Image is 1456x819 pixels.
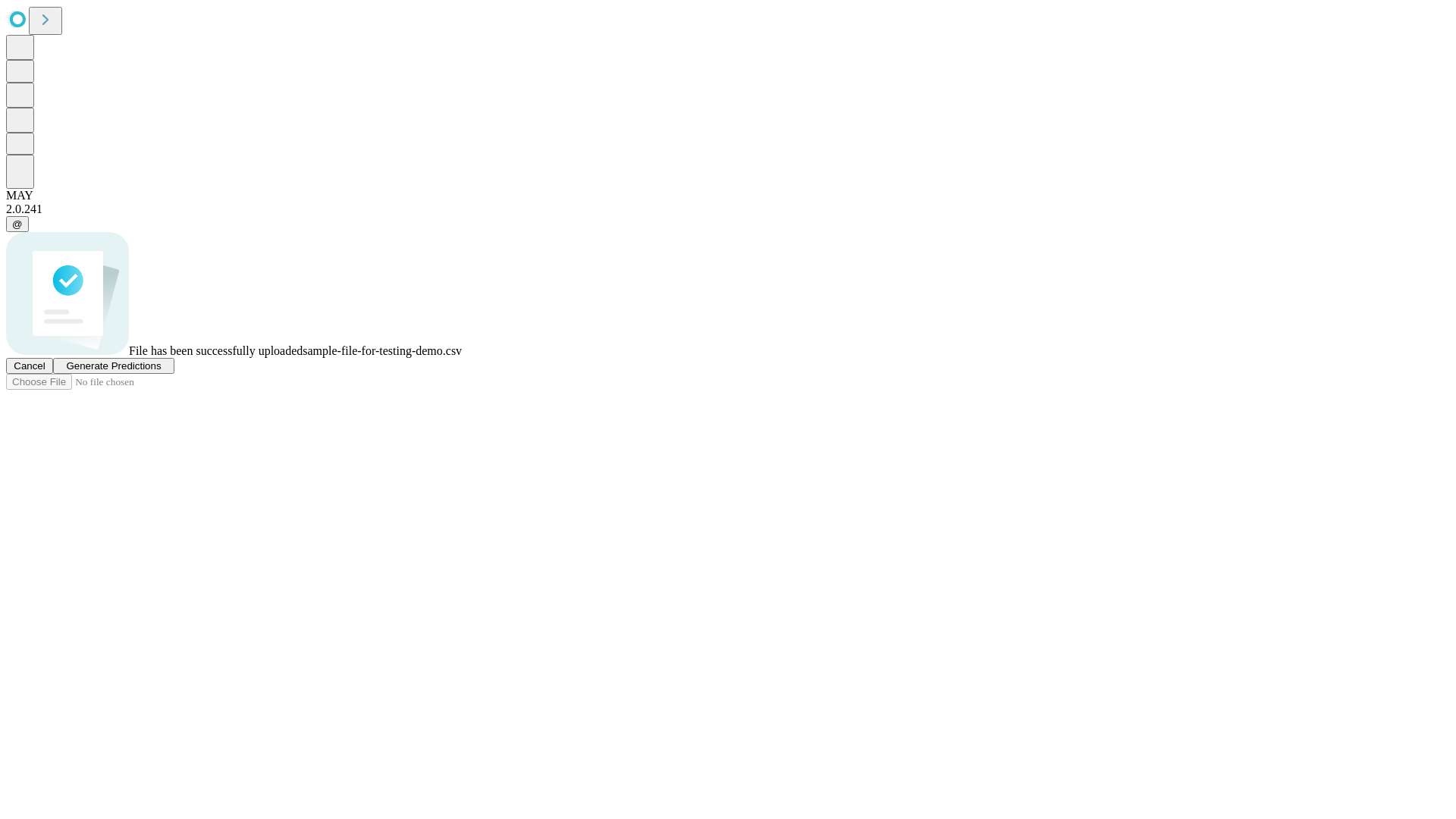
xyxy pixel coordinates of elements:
span: @ [12,218,23,230]
button: Cancel [6,358,53,374]
span: File has been successfully uploaded [129,344,303,357]
button: @ [6,216,29,232]
div: MAY [6,189,1450,202]
button: Generate Predictions [53,358,174,374]
div: 2.0.241 [6,202,1450,216]
span: sample-file-for-testing-demo.csv [303,344,462,357]
span: Cancel [14,360,45,372]
span: Generate Predictions [66,360,161,372]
